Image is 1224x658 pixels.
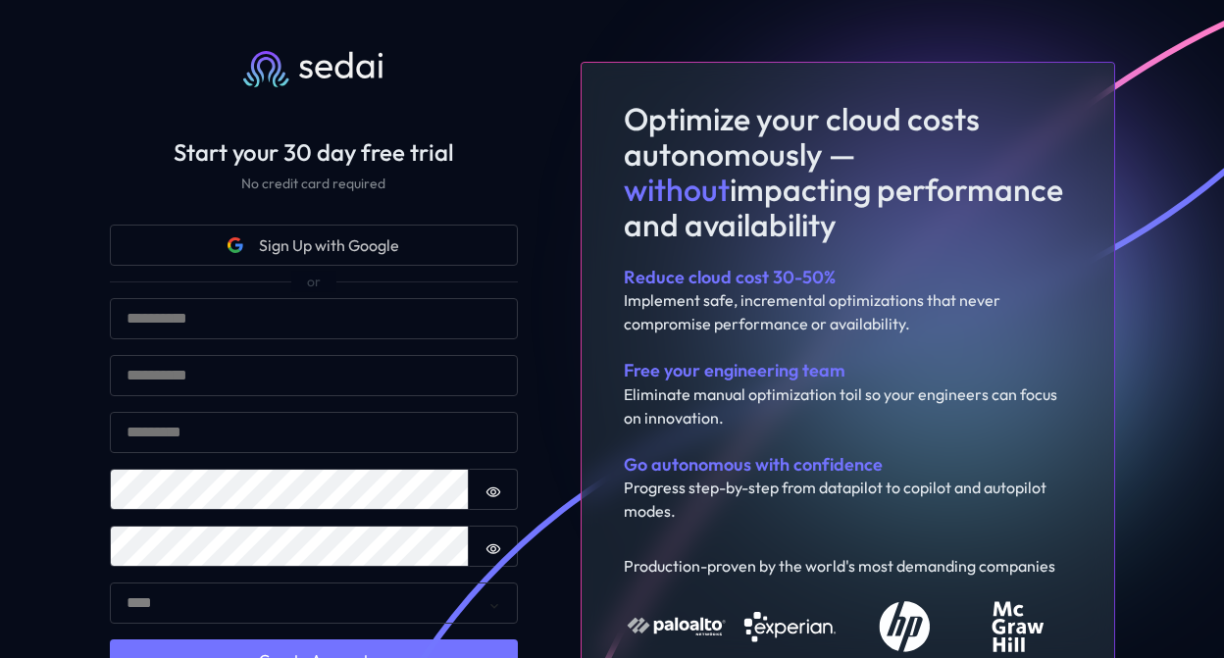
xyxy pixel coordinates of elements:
div: Eliminate manual optimization toil so your engineers can focus on innovation. [624,381,1072,429]
div: Go autonomous with confidence [624,452,1072,475]
span: Sign Up with Google [259,233,399,257]
span: without [624,170,730,209]
button: Show password [469,526,518,567]
div: No credit card required [78,175,549,194]
button: Show password [469,469,518,510]
div: Free your engineering team [624,359,1072,381]
h1: Optimize your cloud costs autonomously — impacting performance and availability [624,101,1072,242]
svg: Google icon [228,237,243,253]
div: Production-proven by the world's most demanding companies [624,554,1072,578]
button: Google iconSign Up with Google [110,225,518,266]
h2: Start your 30 day free trial [78,138,549,167]
div: Implement safe, incremental optimizations that never compromise performance or availability. [624,288,1072,335]
div: Progress step-by-step from datapilot to copilot and autopilot modes. [624,476,1072,523]
div: Reduce cloud cost 30-50% [624,266,1072,288]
